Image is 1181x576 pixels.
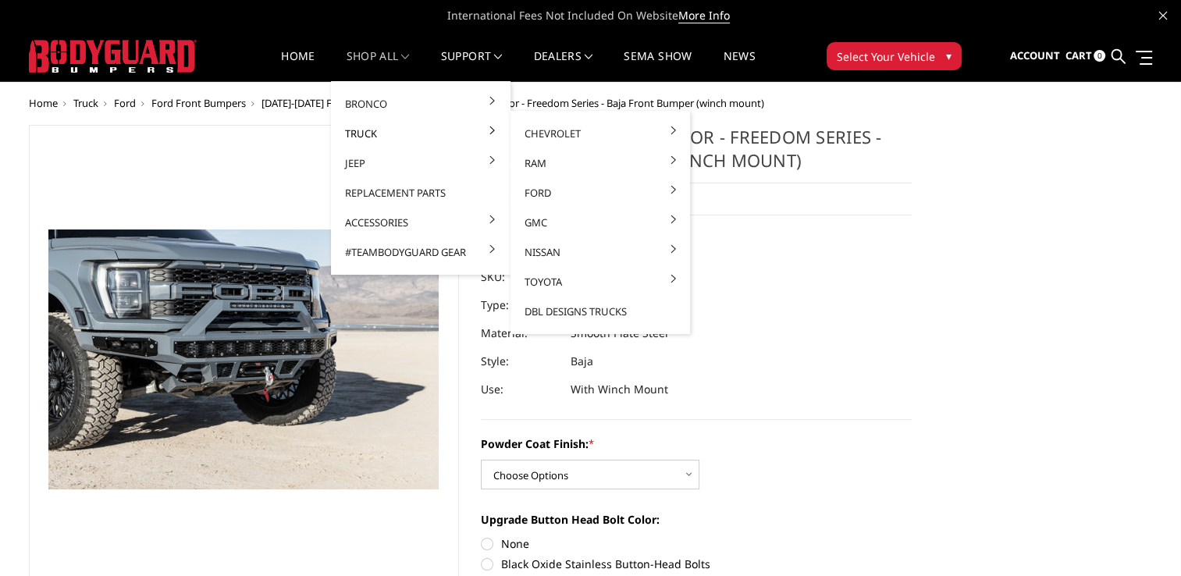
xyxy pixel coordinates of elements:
[517,267,684,297] a: Toyota
[337,119,504,148] a: Truck
[481,535,912,552] label: None
[481,556,912,572] label: Black Oxide Stainless Button-Head Bolts
[337,89,504,119] a: Bronco
[481,319,559,347] dt: Material:
[337,237,504,267] a: #TeamBodyguard Gear
[1065,35,1105,77] a: Cart 0
[571,375,668,404] dd: With Winch Mount
[517,237,684,267] a: Nissan
[114,96,136,110] a: Ford
[481,375,559,404] dt: Use:
[398,96,764,110] span: [DATE]-[DATE] Ford Raptor - Freedom Series - Baja Front Bumper (winch mount)
[517,178,684,208] a: Ford
[517,208,684,237] a: GMC
[517,297,684,326] a: DBL Designs Trucks
[624,51,692,81] a: SEMA Show
[337,208,504,237] a: Accessories
[481,436,912,452] label: Powder Coat Finish:
[29,40,197,73] img: BODYGUARD BUMPERS
[837,48,935,65] span: Select Your Vehicle
[29,96,58,110] a: Home
[1009,35,1059,77] a: Account
[281,51,315,81] a: Home
[946,48,952,64] span: ▾
[481,263,559,291] dt: SKU:
[73,96,98,110] a: Truck
[481,347,559,375] dt: Style:
[441,51,503,81] a: Support
[481,291,559,319] dt: Type:
[571,347,593,375] dd: Baja
[1094,50,1105,62] span: 0
[723,51,755,81] a: News
[517,119,684,148] a: Chevrolet
[1065,48,1091,62] span: Cart
[517,148,684,178] a: Ram
[481,511,912,528] label: Upgrade Button Head Bolt Color:
[534,51,593,81] a: Dealers
[151,96,246,110] a: Ford Front Bumpers
[337,148,504,178] a: Jeep
[347,51,410,81] a: shop all
[261,96,382,110] a: [DATE]-[DATE] Ford Raptor
[337,178,504,208] a: Replacement Parts
[827,42,962,70] button: Select Your Vehicle
[678,8,730,23] a: More Info
[1009,48,1059,62] span: Account
[481,125,912,183] h1: [DATE]-[DATE] Ford Raptor - Freedom Series - Baja Front Bumper (winch mount)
